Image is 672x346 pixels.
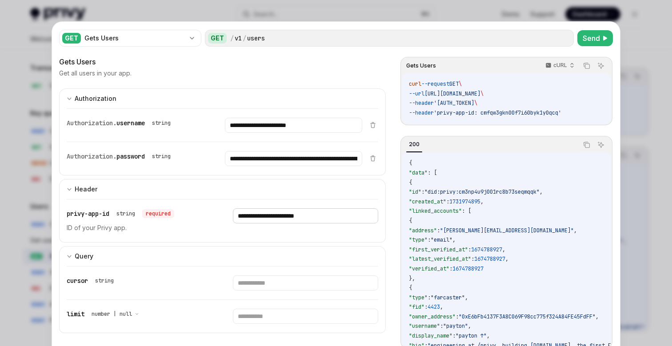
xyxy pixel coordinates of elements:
[116,152,145,160] span: password
[471,246,502,253] span: 1674788927
[409,227,437,234] span: "address"
[243,34,246,43] div: /
[480,198,484,205] span: ,
[424,303,428,310] span: :
[409,284,412,291] span: {
[468,246,471,253] span: :
[409,207,462,215] span: "linked_accounts"
[409,265,449,272] span: "verified_at"
[449,198,480,205] span: 1731974895
[67,310,84,318] span: limit
[437,227,440,234] span: :
[409,188,421,195] span: "id"
[471,255,474,262] span: :
[84,34,185,43] div: Gets Users
[421,188,424,195] span: :
[424,188,540,195] span: "did:privy:cm3np4u9j001rc8b73seqmqqk"
[456,332,487,339] span: "payton ↑"
[540,58,578,73] button: cURL
[459,313,596,320] span: "0xE6bFb4137F3A8C069F98cc775f324A84FE45FdFF"
[431,294,465,301] span: "farcaster"
[208,33,227,44] div: GET
[92,310,139,318] button: number | null
[59,88,386,108] button: expand input section
[59,179,386,199] button: expand input section
[67,118,174,128] div: Authorization.username
[440,303,443,310] span: ,
[75,184,97,195] div: Header
[502,246,505,253] span: ,
[92,310,132,318] span: number | null
[574,227,577,234] span: ,
[406,62,436,69] span: Gets Users
[456,313,459,320] span: :
[462,207,471,215] span: : [
[75,251,93,262] div: Query
[142,209,174,218] div: required
[409,332,452,339] span: "display_name"
[230,34,234,43] div: /
[409,294,428,301] span: "type"
[409,236,428,243] span: "type"
[424,90,480,97] span: [URL][DOMAIN_NAME]
[428,294,431,301] span: :
[409,246,468,253] span: "first_verified_at"
[581,60,592,72] button: Copy the contents from the code block
[449,80,459,87] span: GET
[409,169,428,176] span: "data"
[67,210,109,218] span: privy-app-id
[67,223,212,233] p: ID of your Privy app.
[553,62,567,69] p: cURL
[452,236,456,243] span: ,
[409,80,421,87] span: curl
[581,139,592,151] button: Copy the contents from the code block
[59,56,386,67] div: Gets Users
[595,139,607,151] button: Ask AI
[446,198,449,205] span: :
[409,313,456,320] span: "owner_address"
[577,30,613,46] button: Send
[440,322,443,330] span: :
[67,208,174,219] div: privy-app-id
[235,34,242,43] div: v1
[480,90,484,97] span: \
[406,139,422,150] div: 200
[595,60,607,72] button: Ask AI
[409,90,424,97] span: --url
[59,246,386,266] button: expand input section
[428,169,437,176] span: : [
[505,255,508,262] span: ,
[452,332,456,339] span: :
[421,80,449,87] span: --request
[409,109,434,116] span: --header
[540,188,543,195] span: ,
[116,119,145,127] span: username
[487,332,490,339] span: ,
[409,275,415,282] span: },
[67,277,88,285] span: cursor
[468,322,471,330] span: ,
[409,159,412,167] span: {
[434,109,561,116] span: 'privy-app-id: cmfqw3gkn00f7i60byk1y0qcq'
[474,99,477,107] span: \
[59,69,132,78] p: Get all users in your app.
[428,236,431,243] span: :
[67,151,174,162] div: Authorization.password
[75,93,116,104] div: Authorization
[409,303,424,310] span: "fid"
[409,322,440,330] span: "username"
[409,217,412,224] span: {
[59,29,201,48] button: GETGets Users
[409,255,471,262] span: "latest_verified_at"
[443,322,468,330] span: "payton"
[440,227,574,234] span: "[PERSON_NAME][EMAIL_ADDRESS][DOMAIN_NAME]"
[67,152,116,160] span: Authorization.
[409,179,412,186] span: {
[434,99,474,107] span: '[AUTH_TOKEN]
[583,33,600,44] span: Send
[452,265,484,272] span: 1674788927
[62,33,81,44] div: GET
[409,99,434,107] span: --header
[459,80,462,87] span: \
[428,303,440,310] span: 4423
